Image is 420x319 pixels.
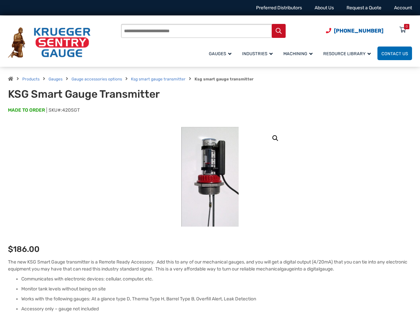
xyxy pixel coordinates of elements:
[21,306,412,312] li: Accessory only – gauge not included
[21,286,412,292] li: Monitor tank levels without being on site
[8,259,412,272] p: The new KSG Smart Gauge transmitter is a Remote Ready Accessory. Add this to any of our mechanica...
[381,51,408,56] span: Contact Us
[205,46,238,61] a: Gauges
[242,51,273,56] span: Industries
[320,266,333,272] span: gauge
[281,266,294,272] span: gauge
[279,46,319,61] a: Machining
[21,296,412,302] li: Works with the following gauges: At a glance type D, Therma Type H, Barrel Type B, Overfill Alert...
[131,77,186,81] a: Ksg smart gauge transmitter
[8,88,170,100] h1: KSG Smart Gauge Transmitter
[269,132,281,144] a: View full-screen image gallery
[319,46,377,61] a: Resource Library
[21,276,412,282] li: Communicates with electronic devices: cellular, computer, etc.
[315,5,334,11] a: About Us
[283,51,313,56] span: Machining
[347,5,381,11] a: Request a Quote
[326,27,383,35] a: Phone Number (920) 434-8860
[62,107,80,113] span: 420SGT
[181,127,239,227] img: KSG Smart Gauge Transmitter
[323,51,371,56] span: Resource Library
[377,47,412,60] a: Contact Us
[238,46,279,61] a: Industries
[8,245,40,254] bdi: 186.00
[8,107,45,114] span: MADE TO ORDER
[8,245,13,254] span: $
[209,51,231,56] span: Gauges
[8,27,90,58] img: Krueger Sentry Gauge
[406,24,408,29] div: 0
[71,77,122,81] a: Gauge accessories options
[394,5,412,11] a: Account
[47,107,80,113] span: SKU#:
[195,77,253,81] strong: Ksg smart gauge transmitter
[49,77,63,81] a: Gauges
[256,5,302,11] a: Preferred Distributors
[334,28,383,34] span: [PHONE_NUMBER]
[22,77,40,81] a: Products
